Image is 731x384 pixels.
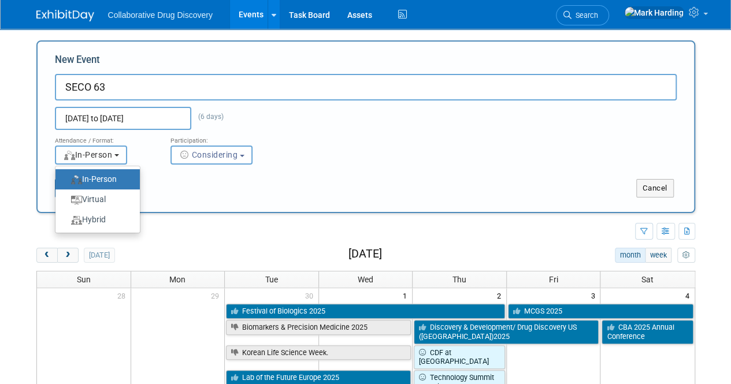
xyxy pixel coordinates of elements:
label: Virtual [61,192,128,207]
input: Start Date - End Date [55,107,191,130]
button: prev [36,248,58,263]
img: Mark Harding [624,6,684,19]
button: next [57,248,79,263]
span: In-Person [63,150,113,159]
label: Hybrid [61,212,128,228]
span: 2 [496,288,506,303]
a: Search [556,5,609,25]
input: Name of Trade Show / Conference [55,74,677,100]
button: [DATE] [84,248,114,263]
button: Considering [170,146,253,165]
span: Collaborative Drug Discovery [108,10,213,20]
button: Cancel [636,179,674,197]
span: Thu [452,275,466,284]
span: 29 [210,288,224,303]
button: month [615,248,645,263]
i: Personalize Calendar [682,252,690,259]
span: 3 [589,288,600,303]
img: Format-Hybrid.png [71,216,82,225]
a: Discovery & Development/ Drug Discovery US ([GEOGRAPHIC_DATA])2025 [414,320,599,344]
button: week [645,248,671,263]
a: Korean Life Science Week. [226,345,411,360]
span: 1 [402,288,412,303]
img: Format-InPerson.png [71,175,82,184]
span: Wed [358,275,373,284]
label: In-Person [61,172,128,187]
a: CBA 2025 Annual Conference [602,320,693,344]
span: 30 [304,288,318,303]
a: Festival of Biologics 2025 [226,304,505,319]
div: Attendance / Format: [55,130,153,145]
span: Tue [265,275,278,284]
span: Sat [641,275,654,284]
button: In-Person [55,146,127,165]
span: Fri [549,275,558,284]
span: (6 days) [191,113,224,121]
a: CDF at [GEOGRAPHIC_DATA] [414,345,505,369]
span: Sun [77,275,91,284]
span: 4 [684,288,695,303]
a: MCGS 2025 [508,304,693,319]
img: Format-Virtual.png [71,196,82,205]
h2: [DATE] [348,248,381,260]
span: Considering [179,150,238,159]
label: New Event [55,53,100,71]
span: Search [572,11,598,20]
span: 28 [116,288,131,303]
div: Participation: [170,130,269,145]
button: myCustomButton [677,248,695,263]
span: Mon [169,275,185,284]
img: ExhibitDay [36,10,94,21]
a: Biomarkers & Precision Medicine 2025 [226,320,411,335]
